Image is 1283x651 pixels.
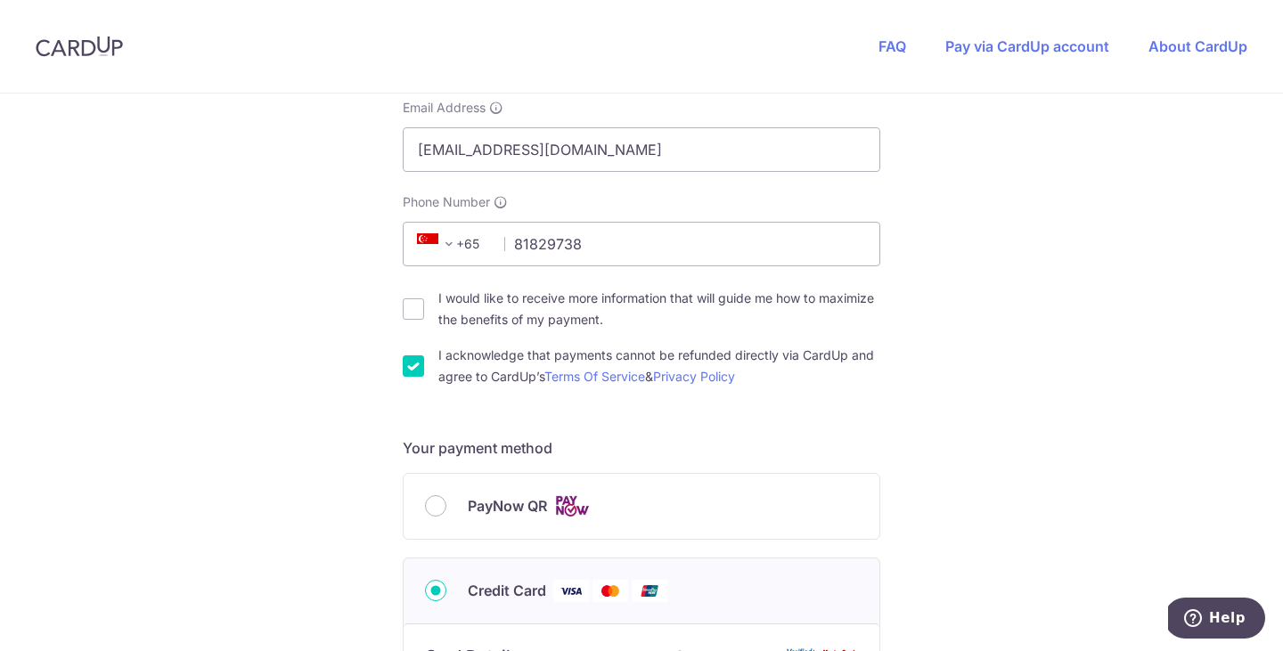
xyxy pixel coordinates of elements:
a: Privacy Policy [653,369,735,384]
iframe: Opens a widget where you can find more information [1168,598,1265,642]
img: Cards logo [554,495,590,517]
span: Email Address [403,99,486,117]
a: FAQ [878,37,906,55]
img: Mastercard [592,580,628,602]
label: I would like to receive more information that will guide me how to maximize the benefits of my pa... [438,288,880,330]
a: Pay via CardUp account [945,37,1109,55]
div: PayNow QR Cards logo [425,495,858,517]
span: +65 [412,233,492,255]
input: Email address [403,127,880,172]
label: I acknowledge that payments cannot be refunded directly via CardUp and agree to CardUp’s & [438,345,880,387]
a: Terms Of Service [544,369,645,384]
a: About CardUp [1148,37,1247,55]
img: CardUp [36,36,123,57]
span: Phone Number [403,193,490,211]
img: Visa [553,580,589,602]
span: Credit Card [468,580,546,601]
div: Credit Card Visa Mastercard Union Pay [425,580,858,602]
h5: Your payment method [403,437,880,459]
span: +65 [417,233,460,255]
span: PayNow QR [468,495,547,517]
img: Union Pay [632,580,667,602]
